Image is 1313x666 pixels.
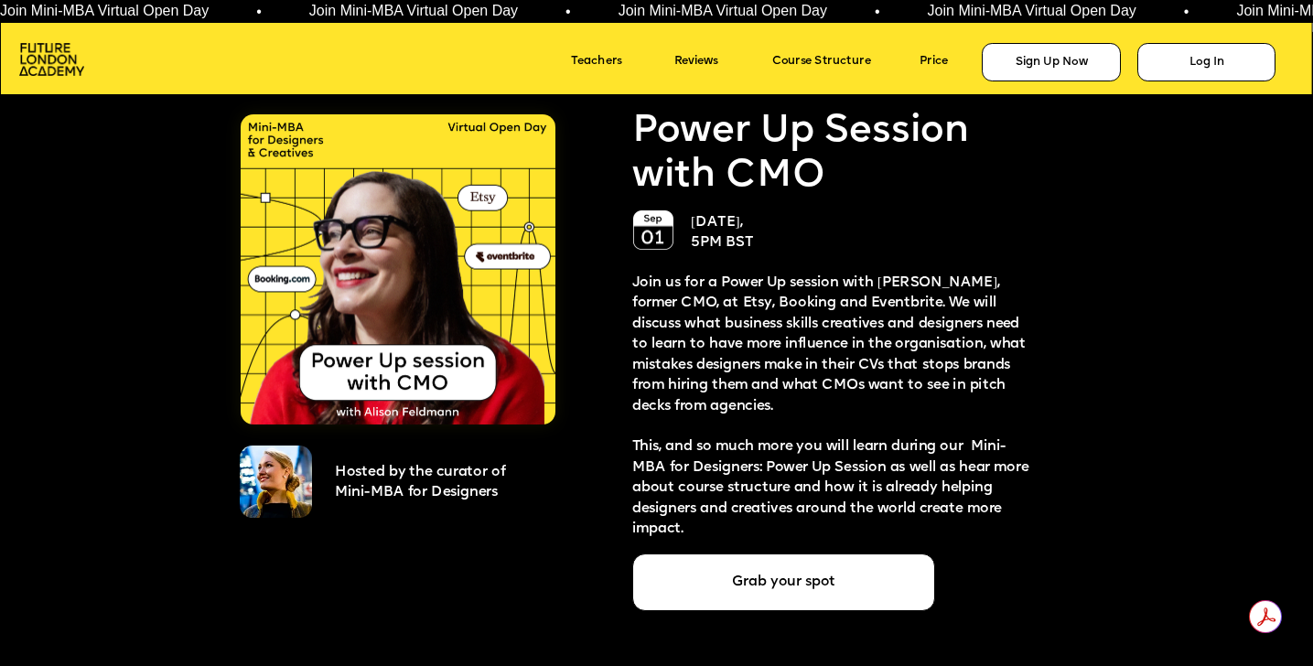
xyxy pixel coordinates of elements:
[1180,5,1186,19] span: •
[920,50,971,75] a: Price
[632,276,1029,414] span: Join us for a Power Up session with [PERSON_NAME], former CMO, at Etsy, Booking and Eventbrite. W...
[674,50,745,75] a: Reviews
[571,50,653,75] a: Teachers
[632,112,978,196] span: Power Up Session with CMO
[335,486,498,499] span: Mini-MBA for Designers
[562,5,567,19] span: •
[253,5,258,19] span: •
[633,210,673,250] img: image-e7e3efcd-a32f-4394-913c-0f131028d784.png
[772,50,908,75] a: Course Structure
[691,237,754,251] span: 5PM BST
[632,440,1032,536] span: This, and so much more you will learn during our Mini-MBA for Designers: Power Up Session as well...
[19,43,84,76] img: image-aac980e9-41de-4c2d-a048-f29dd30a0068.png
[871,5,877,19] span: •
[335,466,505,479] span: Hosted by the curator of
[691,216,743,230] span: [DATE],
